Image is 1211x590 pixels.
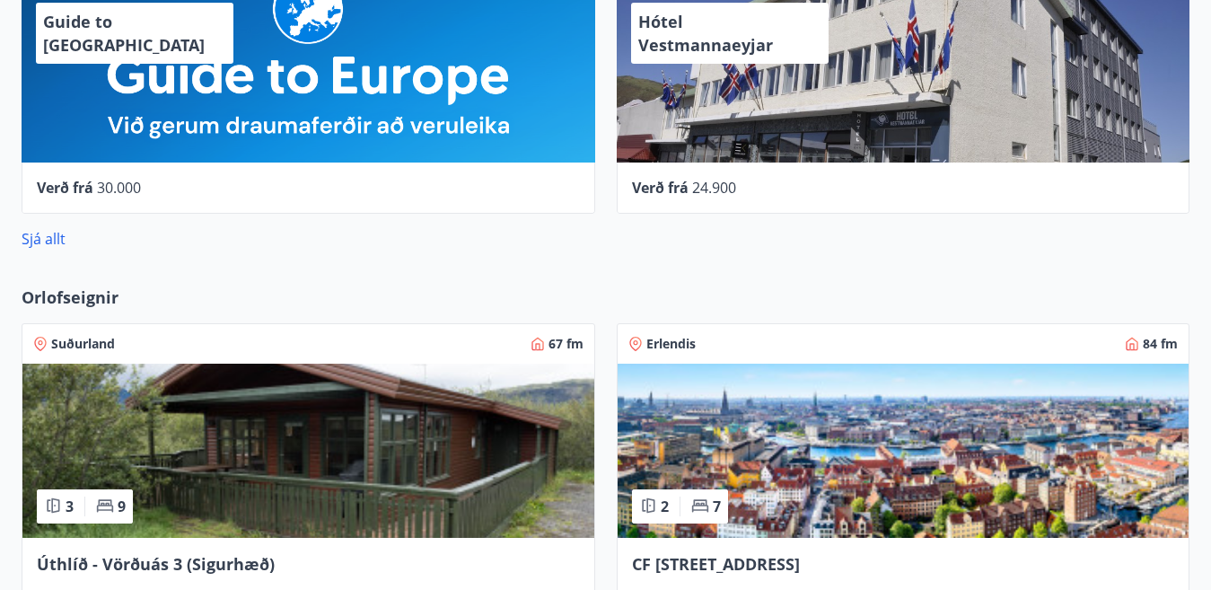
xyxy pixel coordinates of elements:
span: Úthlíð - Vörðuás 3 (Sigurhæð) [37,553,275,575]
span: 67 fm [548,335,584,353]
span: Orlofseignir [22,286,118,309]
span: 3 [66,497,74,516]
span: Hótel Vestmannaeyjar [638,11,773,56]
span: Verð frá [37,178,93,198]
span: Erlendis [646,335,696,353]
span: 30.000 [97,178,141,198]
img: Paella dish [22,364,594,538]
span: 7 [713,497,721,516]
span: 24.900 [692,178,736,198]
span: Suðurland [51,335,115,353]
span: 2 [661,497,669,516]
span: CF [STREET_ADDRESS] [632,553,800,575]
span: Verð frá [632,178,689,198]
a: Sjá allt [22,229,66,249]
span: 84 fm [1143,335,1178,353]
span: Guide to [GEOGRAPHIC_DATA] [43,11,205,56]
span: 9 [118,497,126,516]
img: Paella dish [618,364,1189,538]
